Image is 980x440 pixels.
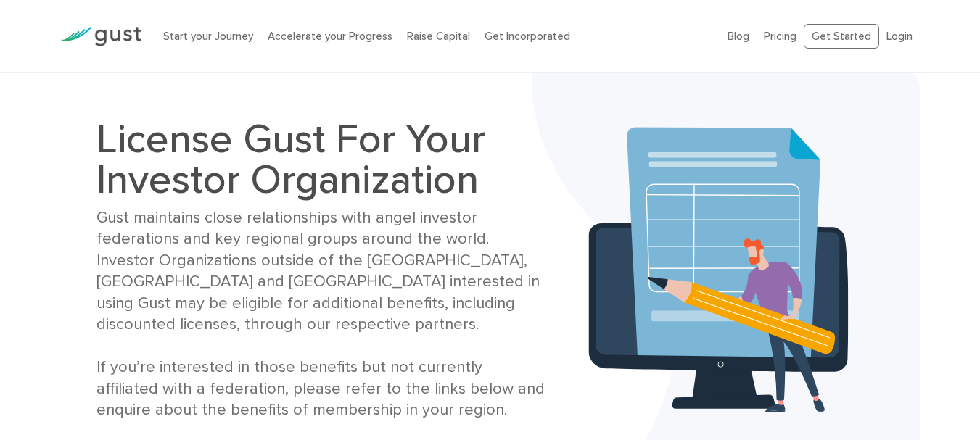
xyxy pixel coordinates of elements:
[804,24,879,49] a: Get Started
[407,30,470,43] a: Raise Capital
[728,30,749,43] a: Blog
[764,30,796,43] a: Pricing
[485,30,570,43] a: Get Incorporated
[60,27,141,46] img: Gust Logo
[886,30,913,43] a: Login
[96,119,547,200] h1: License Gust For Your Investor Organization
[163,30,253,43] a: Start your Journey
[268,30,392,43] a: Accelerate your Progress
[96,207,547,421] div: Gust maintains close relationships with angel investor federations and key regional groups around...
